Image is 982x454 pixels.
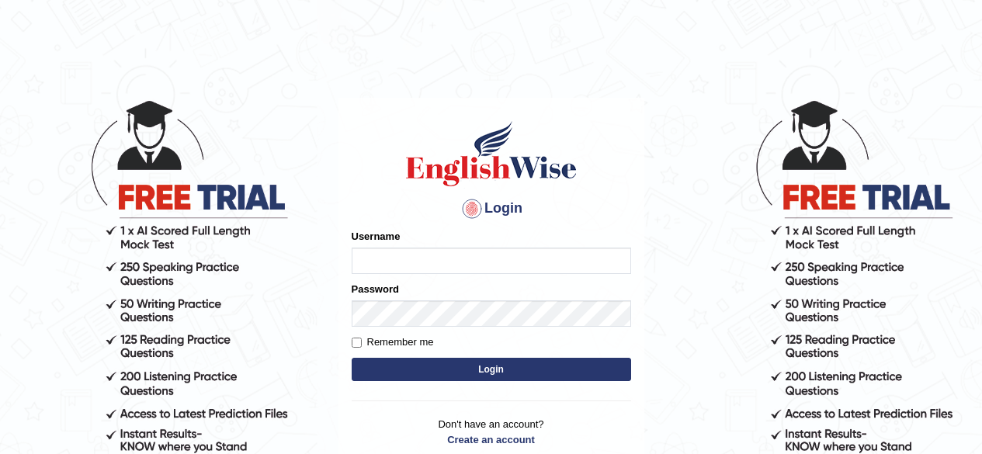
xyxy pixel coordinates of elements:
[352,338,362,348] input: Remember me
[352,358,631,381] button: Login
[352,282,399,296] label: Password
[352,196,631,221] h4: Login
[352,334,434,350] label: Remember me
[403,119,580,189] img: Logo of English Wise sign in for intelligent practice with AI
[352,432,631,447] a: Create an account
[352,229,401,244] label: Username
